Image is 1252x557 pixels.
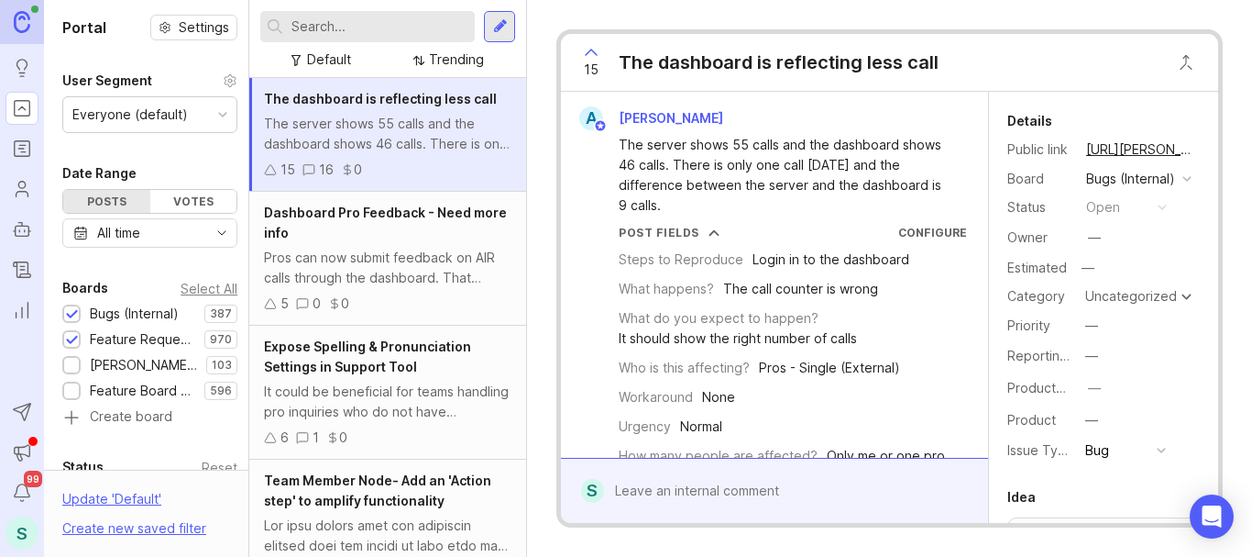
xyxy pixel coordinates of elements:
[1007,110,1052,132] div: Details
[264,516,511,556] div: Lor ipsu dolors amet con adipiscin elitsed doei tem incidi ut labo etdo mag aliquaen adm veniamq....
[429,50,484,70] div: Trending
[619,250,743,270] div: Steps to Reproduce
[14,11,30,32] img: Canny Home
[319,160,334,180] div: 16
[702,387,735,407] div: None
[210,384,232,398] p: 596
[898,226,967,240] a: Configure
[5,92,38,125] a: Portal
[680,417,722,437] div: Normal
[210,332,232,347] p: 970
[1082,376,1106,400] button: ProductboardID
[210,306,232,321] p: 387
[62,489,161,518] div: Update ' Default '
[5,517,38,550] button: S
[1085,290,1177,303] div: Uncategorized
[150,15,237,40] button: Settings
[594,119,608,133] img: member badge
[62,162,137,184] div: Date Range
[179,18,229,37] span: Settings
[1085,346,1098,366] div: —
[1007,412,1056,428] label: Product
[1190,495,1234,539] div: Open Intercom Messenger
[1007,442,1074,458] label: Issue Type
[150,190,237,213] div: Votes
[579,106,603,130] div: A
[62,456,104,478] div: Status
[280,428,289,448] div: 6
[62,518,206,539] div: Create new saved filter
[249,192,526,326] a: Dashboard Pro Feedback - Need more infoPros can now submit feedback on AIR calls through the dash...
[90,381,195,401] div: Feature Board Sandbox [DATE]
[5,51,38,84] a: Ideas
[341,294,349,314] div: 0
[1088,228,1101,248] div: —
[62,410,237,427] a: Create board
[1085,316,1098,336] div: —
[5,436,38,469] button: Announcements
[90,329,195,350] div: Feature Requests (Internal)
[619,279,714,299] div: What happens?
[63,190,150,213] div: Posts
[264,382,511,422] div: It could be beneficial for teams handling pro inquiries who do not have dashboard access to have ...
[1007,197,1071,217] div: Status
[619,135,951,216] div: The server shows 55 calls and the dashboard shows 46 calls. There is only one call [DATE] and the...
[339,428,347,448] div: 0
[759,358,900,378] div: Pros - Single (External)
[291,17,467,37] input: Search...
[90,304,179,324] div: Bugs (Internal)
[307,50,351,70] div: Default
[264,473,491,508] span: Team Member Node- Add an 'Action step' to amplify functionality
[1088,378,1101,398] div: —
[619,50,939,75] div: The dashboard is reflecting less call
[1007,262,1067,274] div: Estimated
[62,277,108,299] div: Boards
[24,471,42,487] span: 99
[62,17,106,39] h1: Portal
[568,106,738,130] a: A[PERSON_NAME]
[584,60,599,80] span: 15
[1007,348,1105,363] label: Reporting Team
[619,225,719,240] button: Post Fields
[280,160,295,180] div: 15
[1007,380,1104,395] label: ProductboardID
[1076,256,1100,280] div: —
[1007,317,1050,333] label: Priority
[207,226,236,240] svg: toggle icon
[5,476,38,509] button: Notifications
[97,223,140,243] div: All time
[619,329,857,349] div: It should show the right number of calls
[1086,169,1175,189] div: Bugs (Internal)
[5,253,38,286] a: Changelog
[264,205,507,240] span: Dashboard Pro Feedback - Need more info
[1168,44,1204,81] button: Close button
[1007,169,1071,189] div: Board
[827,446,945,466] div: Only me or one pro
[752,250,909,270] div: Login in to the dashboard
[313,428,319,448] div: 1
[1007,228,1071,248] div: Owner
[5,213,38,246] a: Autopilot
[1007,486,1036,508] div: Idea
[354,160,362,180] div: 0
[1085,440,1109,461] div: Bug
[264,339,471,374] span: Expose Spelling & Pronunciation Settings in Support Tool
[212,358,232,373] p: 103
[619,110,723,126] span: [PERSON_NAME]
[264,248,511,288] div: Pros can now submit feedback on AIR calls through the dashboard. That feedback goes to Client Sup...
[313,294,321,314] div: 0
[1007,139,1071,160] div: Public link
[90,355,197,375] div: [PERSON_NAME] (Public)
[62,70,152,92] div: User Segment
[1086,197,1120,217] div: open
[5,132,38,165] a: Roadmaps
[619,417,671,437] div: Urgency
[581,479,604,503] div: S
[5,294,38,327] a: Reporting
[619,446,818,466] div: How many people are affected?
[202,462,237,473] div: Reset
[1081,138,1200,162] a: [URL][PERSON_NAME]
[249,326,526,460] a: Expose Spelling & Pronunciation Settings in Support ToolIt could be beneficial for teams handling...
